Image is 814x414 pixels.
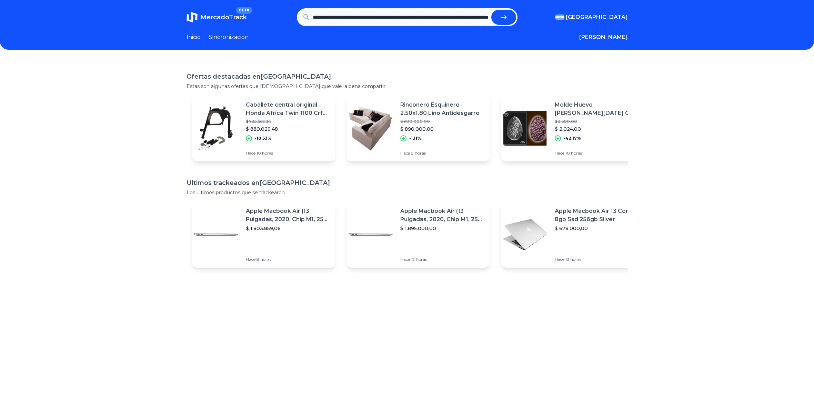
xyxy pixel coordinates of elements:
[346,104,395,152] img: Featured image
[187,33,201,41] a: Inicio
[555,14,564,20] img: Argentina
[579,33,628,41] button: [PERSON_NAME]
[555,119,639,124] p: $ 3.500,00
[400,257,484,262] p: Hace 12 horas
[209,33,249,41] a: Sincronizacion
[346,201,490,268] a: Featured imageApple Macbook Air (13 Pulgadas, 2020, Chip M1, 256 Gb De Ssd, 8 Gb De Ram) - Plata$...
[501,104,549,152] img: Featured image
[187,12,198,23] img: MercadoTrack
[255,136,272,141] p: -10,53%
[555,257,639,262] p: Hace 13 horas
[187,72,628,81] h1: Ofertas destacadas en [GEOGRAPHIC_DATA]
[409,136,421,141] p: -1,11%
[246,101,330,117] p: Caballete central original Honda Africa Twin 1100 Crf 1100
[501,210,549,259] img: Featured image
[187,189,628,196] p: Los ultimos productos que se trackearon.
[192,210,240,259] img: Featured image
[192,104,240,152] img: Featured image
[246,126,330,132] p: $ 880.029,48
[187,83,628,90] p: Estas son algunas ofertas que [DEMOGRAPHIC_DATA] que vale la pena compartir.
[555,150,639,156] p: Hace 10 horas
[400,225,484,232] p: $ 1.895.000,00
[187,12,247,23] a: MercadoTrackBETA
[501,95,644,161] a: Featured imageMolde Huevo [PERSON_NAME][DATE] Con Textura Corazon Art 861 C$ 3.500,00$ 2.024,00-4...
[192,201,335,268] a: Featured imageApple Macbook Air (13 Pulgadas, 2020, Chip M1, 256 Gb De Ssd, 8 Gb De Ram) - Plata$...
[187,178,628,188] h1: Ultimos trackeados en [GEOGRAPHIC_DATA]
[192,95,335,161] a: Featured imageCaballete central original Honda Africa Twin 1100 Crf 1100$ 983.562,36$ 880.029,48-...
[400,101,484,117] p: Rinconero Esquinero 2.50x1.80 Lino Antidesgarro
[246,119,330,124] p: $ 983.562,36
[555,126,639,132] p: $ 2.024,00
[566,13,628,21] span: [GEOGRAPHIC_DATA]
[400,150,484,156] p: Hace 8 horas
[555,13,628,21] button: [GEOGRAPHIC_DATA]
[555,207,639,224] p: Apple Macbook Air 13 Core I5 8gb Ssd 256gb Silver
[400,207,484,224] p: Apple Macbook Air (13 Pulgadas, 2020, Chip M1, 256 Gb De Ssd, 8 Gb De Ram) - Plata
[555,101,639,117] p: Molde Huevo [PERSON_NAME][DATE] Con Textura Corazon Art 861 C
[400,119,484,124] p: $ 900.000,00
[246,257,330,262] p: Hace 8 horas
[236,7,252,14] span: BETA
[400,126,484,132] p: $ 890.000,00
[246,150,330,156] p: Hace 10 horas
[555,225,639,232] p: $ 678.000,00
[246,207,330,224] p: Apple Macbook Air (13 Pulgadas, 2020, Chip M1, 256 Gb De Ssd, 8 Gb De Ram) - Plata
[346,95,490,161] a: Featured imageRinconero Esquinero 2.50x1.80 Lino Antidesgarro$ 900.000,00$ 890.000,00-1,11%Hace 8...
[564,136,581,141] p: -42,17%
[346,210,395,259] img: Featured image
[200,13,247,21] span: MercadoTrack
[246,225,330,232] p: $ 1.803.859,06
[501,201,644,268] a: Featured imageApple Macbook Air 13 Core I5 8gb Ssd 256gb Silver$ 678.000,00Hace 13 horas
